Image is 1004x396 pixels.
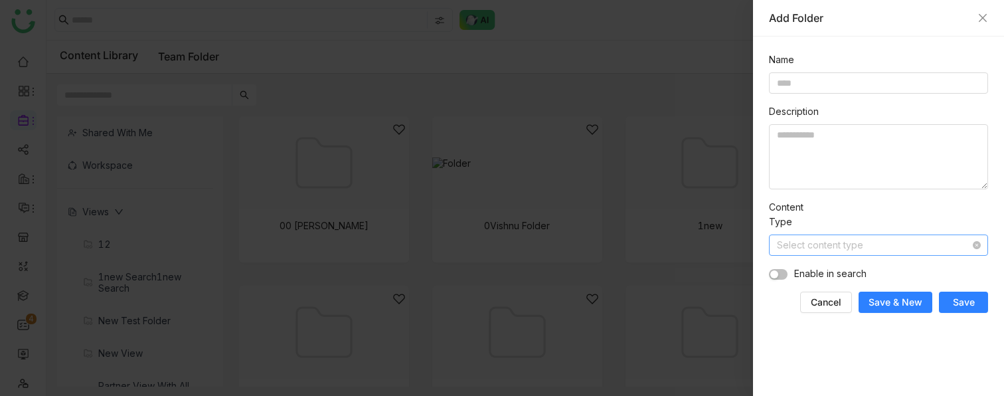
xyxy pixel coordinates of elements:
button: Save [939,292,988,313]
button: Cancel [800,292,852,313]
span: Enable in search [794,266,867,281]
button: Save & New [859,292,932,313]
span: Cancel [811,296,841,309]
label: Content Type [769,200,824,229]
button: Close [977,13,988,23]
span: Save [953,296,975,309]
label: Description [769,104,819,119]
span: Save & New [869,296,922,309]
label: Name [769,52,794,67]
div: Add Folder [769,11,971,25]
